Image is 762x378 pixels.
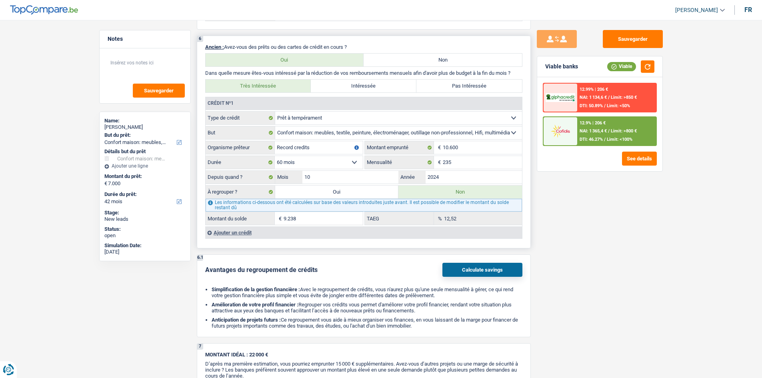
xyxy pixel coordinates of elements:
[104,216,186,222] div: New leads
[212,302,522,314] li: Regrouper vos crédits vous permet d'améliorer votre profil financier, rendant votre situation plu...
[365,156,434,169] label: Mensualité
[426,171,522,184] input: AAAA
[365,141,434,154] label: Montant emprunté
[205,266,318,274] div: Avantages du regroupement de crédits
[206,112,275,124] label: Type de crédit
[212,302,298,308] b: Amélioration de votre profil financier :
[669,4,725,17] a: [PERSON_NAME]
[275,212,284,225] span: €
[434,212,444,225] span: %
[205,44,522,50] p: Avez-vous des prêts ou des cartes de crédit en cours ?
[206,101,236,106] div: Crédit nº1
[205,70,522,76] p: Dans quelle mesure êtes-vous intéressé par la réduction de vos remboursements mensuels afin d'avo...
[133,84,185,98] button: Sauvegarder
[104,249,186,255] div: [DATE]
[744,6,752,14] div: fr
[104,173,184,180] label: Montant du prêt:
[580,87,608,92] div: 12.99% | 206 €
[580,137,603,142] span: DTI: 46.27%
[546,93,575,102] img: AlphaCredit
[104,180,107,187] span: €
[442,263,522,277] button: Calculate savings
[604,137,606,142] span: /
[580,128,607,134] span: NAI: 1 365,4 €
[206,186,275,198] label: À regrouper ?
[580,120,606,126] div: 12.9% | 206 €
[608,128,610,134] span: /
[603,30,663,48] button: Sauvegarder
[206,212,275,225] label: Montant du solde
[212,286,522,298] li: Avec le regroupement de crédits, vous n'aurez plus qu'une seule mensualité à gérer, ce qui rend v...
[580,95,607,100] span: NAI: 1 134,6 €
[10,5,78,15] img: TopCompare Logo
[611,95,637,100] span: Limit: >850 €
[108,36,182,42] h5: Notes
[275,171,302,184] label: Mois
[398,186,522,198] label: Non
[206,171,275,184] label: Depuis quand ?
[608,95,610,100] span: /
[434,156,443,169] span: €
[206,80,311,92] label: Très Intéressée
[212,317,281,323] b: Anticipation de projets futurs :
[365,212,434,225] label: TAEG
[197,344,203,350] div: 7
[104,148,186,155] div: Détails but du prêt
[205,352,268,358] span: MONTANT IDÉAL : 22 000 €
[416,80,522,92] label: Pas Intéressée
[104,132,184,138] label: But du prêt:
[104,163,186,169] div: Ajouter une ligne
[104,124,186,130] div: [PERSON_NAME]
[104,242,186,249] div: Simulation Date:
[104,226,186,232] div: Status:
[364,54,522,66] label: Non
[546,124,575,138] img: Cofidis
[104,191,184,198] label: Durée du prêt:
[434,141,443,154] span: €
[206,126,275,139] label: But
[197,255,203,261] div: 6.1
[580,103,603,108] span: DTI: 50.89%
[206,141,275,154] label: Organisme prêteur
[275,186,399,198] label: Oui
[104,232,186,239] div: open
[205,44,224,50] span: Ancien :
[611,128,637,134] span: Limit: >800 €
[104,210,186,216] div: Stage:
[212,317,522,329] li: Ce regroupement vous aide à mieux organiser vos finances, en vous laissant de la marge pour finan...
[545,63,578,70] div: Viable banks
[205,226,522,238] div: Ajouter un crédit
[675,7,718,14] span: [PERSON_NAME]
[104,118,186,124] div: Name:
[607,62,636,71] div: Viable
[206,54,364,66] label: Oui
[607,137,632,142] span: Limit: <100%
[212,286,300,292] b: Simplification de la gestion financière :
[144,88,174,93] span: Sauvegarder
[206,156,275,169] label: Durée
[206,199,522,212] div: Les informations ci-dessous ont été calculées sur base des valeurs introduites juste avant. Il es...
[398,171,426,184] label: Année
[607,103,630,108] span: Limit: <50%
[604,103,606,108] span: /
[311,80,416,92] label: Intéressée
[197,36,203,42] div: 6
[302,171,399,184] input: MM
[622,152,657,166] button: See details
